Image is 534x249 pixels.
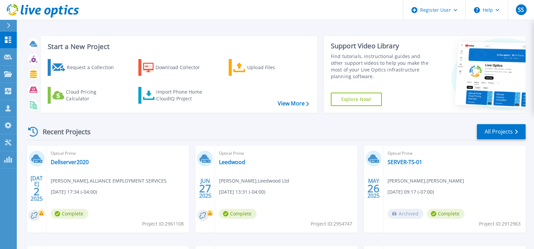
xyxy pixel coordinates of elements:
[199,186,211,191] span: 27
[51,188,97,196] span: [DATE] 17:34 (-04:00)
[367,176,380,201] div: MAY 2025
[51,159,89,165] a: Dellserver2020
[331,42,432,50] div: Support Video Library
[388,209,424,219] span: Archived
[48,59,123,76] a: Request a Collection
[331,53,432,80] div: Find tutorials, instructional guides and other support videos to help you make the most of your L...
[311,220,352,228] span: Project ID: 2954747
[331,93,382,106] a: Explore Now!
[138,59,213,76] a: Download Collector
[229,59,304,76] a: Upload Files
[247,61,301,74] div: Upload Files
[479,220,521,228] span: Project ID: 2912963
[67,61,121,74] div: Request a Collection
[388,188,434,196] span: [DATE] 09:17 (-07:00)
[30,176,43,201] div: [DATE] 2025
[34,189,40,194] span: 2
[219,188,265,196] span: [DATE] 13:31 (-04:00)
[48,43,309,50] h3: Start a New Project
[219,150,353,157] span: Optical Prime
[142,220,184,228] span: Project ID: 2961108
[278,100,309,107] a: View More
[156,89,209,102] div: Import Phone Home CloudIQ Project
[48,87,123,104] a: Cloud Pricing Calculator
[219,209,257,219] span: Complete
[199,176,212,201] div: JUN 2025
[518,7,524,12] span: SS
[155,61,209,74] div: Download Collector
[388,177,464,185] span: [PERSON_NAME] , [PERSON_NAME]
[26,123,100,140] div: Recent Projects
[66,89,120,102] div: Cloud Pricing Calculator
[367,186,380,191] span: 26
[388,159,422,165] a: SERVER-TS-01
[427,209,464,219] span: Complete
[51,177,167,185] span: [PERSON_NAME] , ALLIANCE EMPLOYMENT SERVICES
[388,150,522,157] span: Optical Prime
[219,177,289,185] span: [PERSON_NAME] , Leedwood Ltd
[51,150,185,157] span: Optical Prime
[477,124,526,139] a: All Projects
[219,159,245,165] a: Leedwood
[51,209,88,219] span: Complete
